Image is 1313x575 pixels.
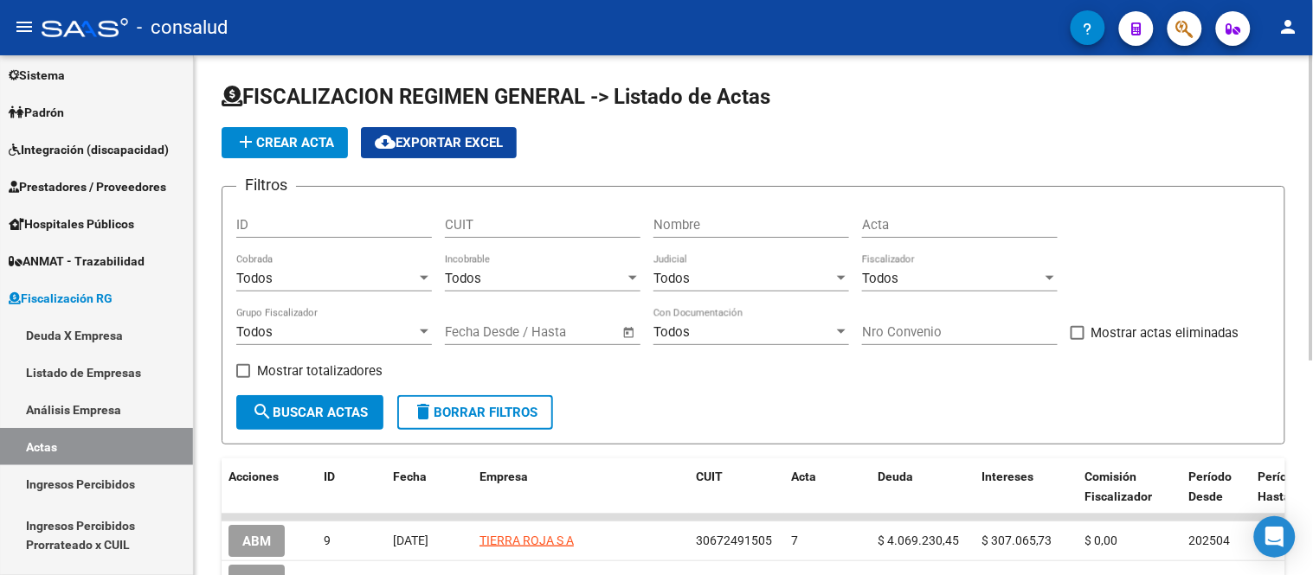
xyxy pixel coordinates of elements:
input: Fecha fin [531,324,615,340]
datatable-header-cell: ID [317,458,386,515]
span: Comisión Fiscalizador [1085,470,1153,503]
span: Fecha [393,470,427,483]
span: Acta [791,470,816,483]
span: Acciones [228,470,279,483]
button: Crear Acta [222,127,348,158]
span: ID [324,470,335,483]
datatable-header-cell: Período Desde [1182,458,1252,515]
mat-icon: person [1278,16,1299,37]
span: CUIT [696,470,723,483]
datatable-header-cell: Intereses [975,458,1078,515]
span: Fiscalización RG [9,289,113,308]
span: ANMAT - Trazabilidad [9,252,145,271]
mat-icon: search [252,401,273,422]
span: Todos [653,271,690,286]
datatable-header-cell: Comisión Fiscalizador [1078,458,1182,515]
mat-icon: menu [14,16,35,37]
span: Prestadores / Proveedores [9,177,166,196]
h3: Filtros [236,173,296,197]
datatable-header-cell: Empresa [473,458,689,515]
button: Open calendar [620,323,640,342]
span: $ 307.065,73 [982,533,1052,547]
datatable-header-cell: CUIT [689,458,784,515]
span: Todos [236,271,273,286]
span: [DATE] [393,533,428,547]
span: Intereses [982,470,1033,483]
span: Todos [862,271,898,286]
button: Exportar EXCEL [361,127,517,158]
button: ABM [228,525,285,557]
span: Mostrar actas eliminadas [1091,323,1239,343]
span: Mostrar totalizadores [257,361,383,381]
span: Hospitales Públicos [9,214,134,233]
span: 202504 [1189,533,1231,547]
span: Integración (discapacidad) [9,140,169,159]
span: - consalud [137,9,228,47]
button: Borrar Filtros [397,395,553,430]
span: Todos [445,271,481,286]
span: TIERRA ROJA S A [480,533,574,547]
span: Padrón [9,103,64,122]
datatable-header-cell: Acciones [222,458,317,515]
span: Borrar Filtros [413,405,537,420]
span: Período Desde [1189,470,1233,503]
span: ABM [242,533,271,549]
input: Fecha inicio [445,324,515,340]
datatable-header-cell: Deuda [871,458,975,515]
div: Open Intercom Messenger [1254,516,1296,558]
datatable-header-cell: Acta [784,458,871,515]
span: Todos [653,324,690,340]
span: $ 4.069.230,45 [878,533,959,547]
span: Crear Acta [235,135,334,150]
mat-icon: add [235,131,256,152]
span: Empresa [480,470,528,483]
span: Período Hasta [1258,470,1302,503]
span: FISCALIZACION REGIMEN GENERAL -> Listado de Actas [222,85,770,109]
span: $ 0,00 [1085,533,1118,547]
span: Todos [236,324,273,340]
mat-icon: delete [413,401,434,422]
button: Buscar Actas [236,395,383,430]
span: 7 [791,533,798,547]
span: 9 [324,533,331,547]
span: Buscar Actas [252,405,368,420]
mat-icon: cloud_download [375,131,396,152]
span: 30672491505 [696,533,772,547]
span: Sistema [9,66,65,85]
datatable-header-cell: Fecha [386,458,473,515]
span: Deuda [878,470,913,483]
span: Exportar EXCEL [375,135,503,150]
